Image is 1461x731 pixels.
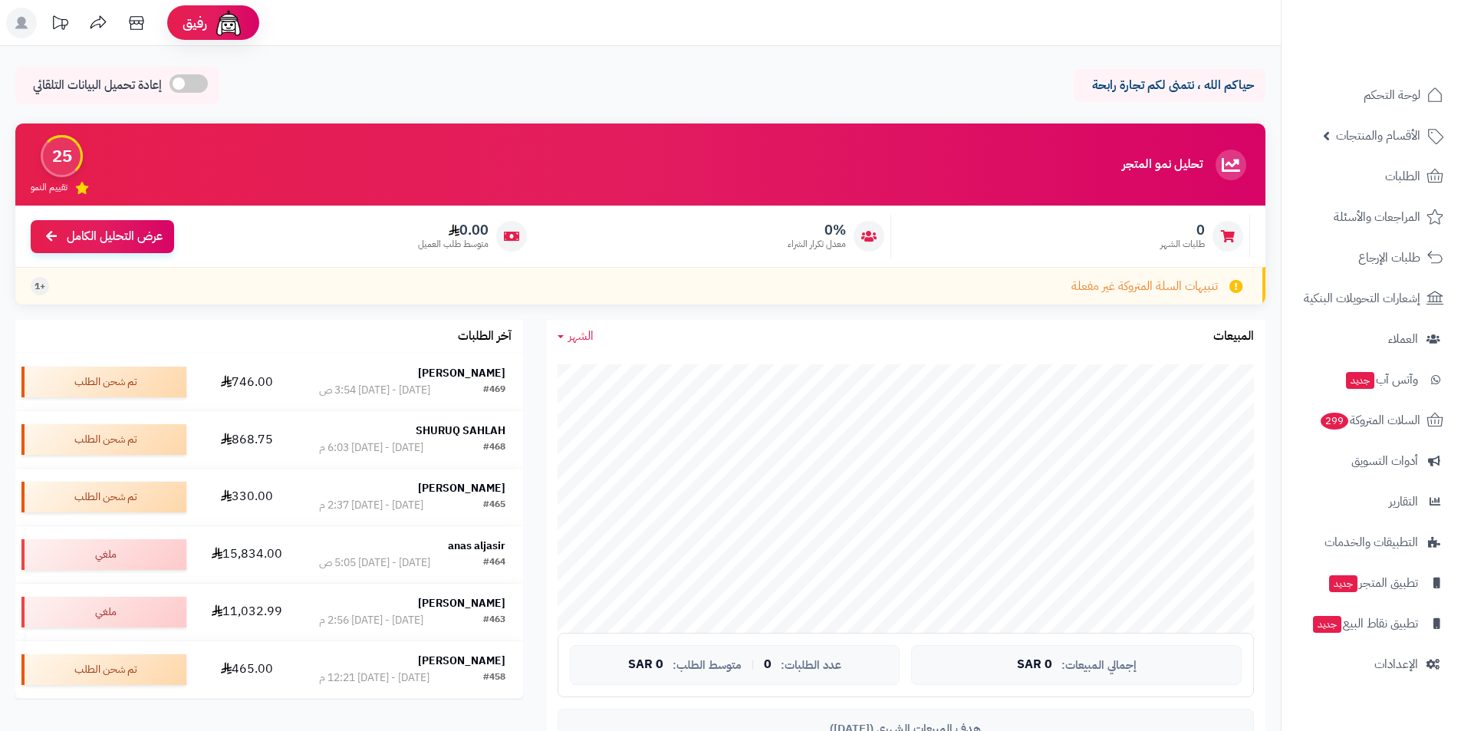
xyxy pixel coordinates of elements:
strong: [PERSON_NAME] [418,653,505,669]
span: الشهر [568,327,594,345]
div: #465 [483,498,505,513]
span: عدد الطلبات: [781,659,841,672]
span: 0 SAR [1017,658,1052,672]
strong: [PERSON_NAME] [418,595,505,611]
span: الأقسام والمنتجات [1336,125,1420,147]
a: الطلبات [1291,158,1452,195]
span: 299 [1321,413,1348,430]
div: تم شحن الطلب [21,654,186,685]
strong: SHURUQ SAHLAH [416,423,505,439]
span: متوسط الطلب: [673,659,742,672]
span: لوحة التحكم [1364,84,1420,106]
span: جديد [1346,372,1374,389]
strong: [PERSON_NAME] [418,365,505,381]
span: جديد [1313,616,1341,633]
a: تطبيق نقاط البيعجديد [1291,605,1452,642]
span: إشعارات التحويلات البنكية [1304,288,1420,309]
span: +1 [35,280,45,293]
span: أدوات التسويق [1351,450,1418,472]
td: 868.75 [192,411,301,468]
p: حياكم الله ، نتمنى لكم تجارة رابحة [1085,77,1254,94]
span: معدل تكرار الشراء [788,238,846,251]
a: عرض التحليل الكامل [31,220,174,253]
a: تحديثات المنصة [41,8,79,42]
span: تقييم النمو [31,181,67,194]
a: لوحة التحكم [1291,77,1452,114]
div: [DATE] - [DATE] 3:54 ص [319,383,430,398]
strong: anas aljasir [448,538,505,554]
td: 15,834.00 [192,526,301,583]
span: العملاء [1388,328,1418,350]
div: ملغي [21,597,186,627]
div: [DATE] - [DATE] 2:37 م [319,498,423,513]
div: [DATE] - [DATE] 12:21 م [319,670,429,686]
a: تطبيق المتجرجديد [1291,565,1452,601]
span: عرض التحليل الكامل [67,228,163,245]
div: تم شحن الطلب [21,367,186,397]
span: الإعدادات [1374,654,1418,675]
div: [DATE] - [DATE] 6:03 م [319,440,423,456]
span: التقارير [1389,491,1418,512]
span: جديد [1329,575,1357,592]
a: العملاء [1291,321,1452,357]
h3: المبيعات [1213,330,1254,344]
div: تم شحن الطلب [21,424,186,455]
div: #458 [483,670,505,686]
div: تم شحن الطلب [21,482,186,512]
div: ملغي [21,539,186,570]
a: وآتس آبجديد [1291,361,1452,398]
td: 330.00 [192,469,301,525]
span: التطبيقات والخدمات [1324,532,1418,553]
a: المراجعات والأسئلة [1291,199,1452,235]
div: #468 [483,440,505,456]
span: طلبات الإرجاع [1358,247,1420,268]
span: 0 [1160,222,1205,239]
a: طلبات الإرجاع [1291,239,1452,276]
td: 465.00 [192,641,301,698]
a: التقارير [1291,483,1452,520]
a: أدوات التسويق [1291,443,1452,479]
span: المراجعات والأسئلة [1334,206,1420,228]
div: #463 [483,613,505,628]
h3: تحليل نمو المتجر [1122,158,1203,172]
div: [DATE] - [DATE] 2:56 م [319,613,423,628]
span: تنبيهات السلة المتروكة غير مفعلة [1071,278,1218,295]
strong: [PERSON_NAME] [418,480,505,496]
span: إعادة تحميل البيانات التلقائي [33,77,162,94]
img: ai-face.png [213,8,244,38]
span: طلبات الشهر [1160,238,1205,251]
span: الطلبات [1385,166,1420,187]
div: #464 [483,555,505,571]
span: وآتس آب [1344,369,1418,390]
span: السلات المتروكة [1319,410,1420,431]
img: logo-2.png [1357,43,1446,75]
a: الشهر [558,328,594,345]
a: التطبيقات والخدمات [1291,524,1452,561]
a: الإعدادات [1291,646,1452,683]
h3: آخر الطلبات [458,330,512,344]
a: السلات المتروكة299 [1291,402,1452,439]
span: إجمالي المبيعات: [1061,659,1137,672]
span: رفيق [183,14,207,32]
a: إشعارات التحويلات البنكية [1291,280,1452,317]
td: 11,032.99 [192,584,301,640]
span: تطبيق نقاط البيع [1311,613,1418,634]
div: #469 [483,383,505,398]
span: 0 [764,658,772,672]
span: 0.00 [418,222,489,239]
span: | [751,659,755,670]
span: تطبيق المتجر [1328,572,1418,594]
td: 746.00 [192,354,301,410]
span: متوسط طلب العميل [418,238,489,251]
span: 0% [788,222,846,239]
span: 0 SAR [628,658,663,672]
div: [DATE] - [DATE] 5:05 ص [319,555,430,571]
